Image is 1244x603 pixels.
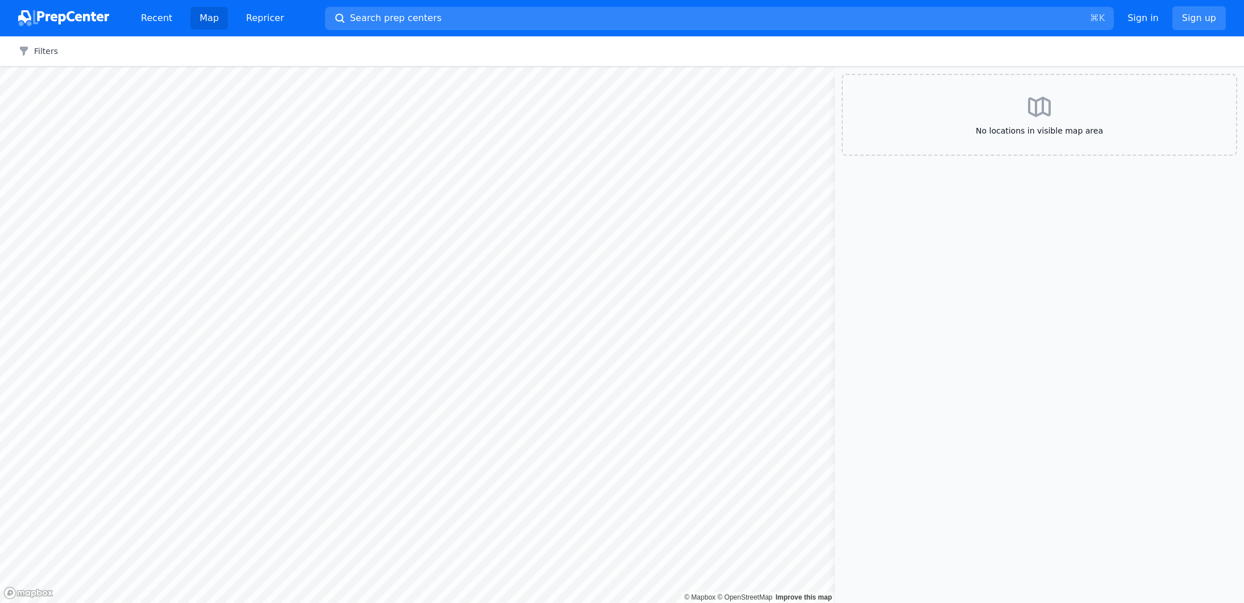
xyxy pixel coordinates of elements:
[3,587,53,600] a: Mapbox logo
[1090,13,1099,23] kbd: ⌘
[684,593,715,601] a: Mapbox
[18,10,109,26] img: PrepCenter
[717,593,772,601] a: OpenStreetMap
[190,7,228,30] a: Map
[350,11,442,25] span: Search prep centers
[237,7,293,30] a: Repricer
[776,593,832,601] a: Map feedback
[132,7,181,30] a: Recent
[861,125,1218,136] span: No locations in visible map area
[1127,11,1159,25] a: Sign in
[325,7,1114,30] button: Search prep centers⌘K
[1099,13,1105,23] kbd: K
[1172,6,1226,30] a: Sign up
[18,45,58,57] button: Filters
